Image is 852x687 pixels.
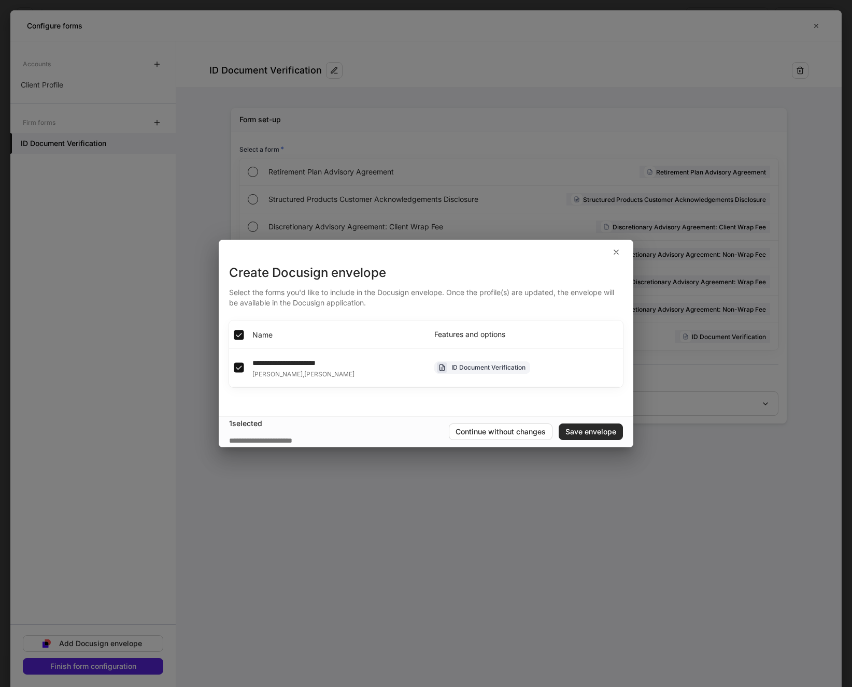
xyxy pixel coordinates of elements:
[451,362,526,372] div: ID Document Verification
[456,428,546,435] div: Continue without changes
[304,370,354,378] span: [PERSON_NAME]
[252,370,303,378] span: [PERSON_NAME]
[565,428,616,435] div: Save envelope
[426,320,623,348] th: Features and options
[559,423,623,440] button: Save envelope
[252,330,273,340] span: Name
[229,281,623,308] div: Select the forms you'd like to include in the Docusign envelope. Once the profile(s) are updated,...
[449,423,552,440] button: Continue without changes
[229,265,623,281] div: Create Docusign envelope
[229,418,449,429] div: 1 selected
[252,370,354,378] div: ,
